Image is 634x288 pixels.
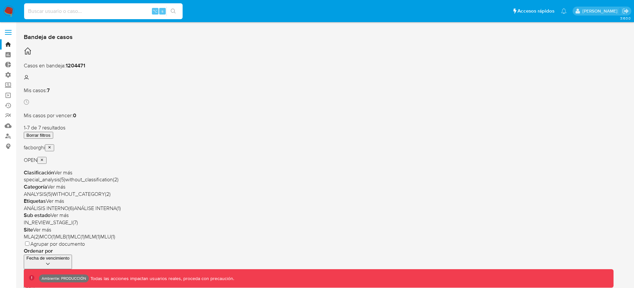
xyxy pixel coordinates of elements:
p: Ambiente: PRODUCCIÓN [42,277,86,280]
p: Todas las acciones impactan usuarios reales, proceda con precaución. [89,275,234,282]
a: Salir [622,8,629,15]
p: facundoagustin.borghi@mercadolibre.com [582,8,620,14]
a: Notificaciones [561,8,567,14]
span: Accesos rápidos [517,8,554,15]
span: ⌥ [153,8,158,14]
span: s [161,8,163,14]
button: search-icon [166,7,180,16]
input: Buscar usuario o caso... [24,7,183,16]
